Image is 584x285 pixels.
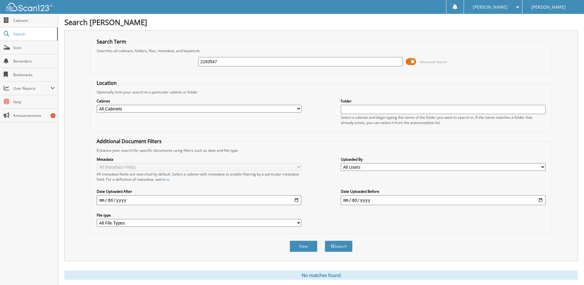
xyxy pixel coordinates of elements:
[97,157,301,162] label: Metadata
[94,89,548,95] div: Optionally limit your search to a particular cabinet or folder
[97,195,301,205] input: start
[64,17,578,27] h1: Search [PERSON_NAME]
[97,98,301,104] label: Cabinet
[290,241,317,252] button: Clear
[341,115,546,125] div: Select a cabinet and begin typing the name of the folder you want to search in. If the name match...
[13,113,55,118] span: Announcements
[13,59,55,64] span: Reminders
[94,48,548,53] div: Searches all cabinets, folders, files, metadata, and keywords
[341,98,546,104] label: Folder
[6,3,52,11] img: scan123-logo-white.svg
[341,189,546,194] label: Date Uploaded Before
[13,31,54,37] span: Search
[13,18,55,23] span: Cabinets
[531,5,566,9] span: [PERSON_NAME]
[94,138,165,145] legend: Additional Document Filters
[13,99,55,105] span: Help
[94,148,548,153] div: Enhance your search for specific documents using filters such as date and file type.
[94,38,129,45] legend: Search Term
[13,86,50,91] span: User Reports
[94,80,120,86] legend: Location
[13,72,55,77] span: Bookmarks
[420,60,447,64] span: Advanced Search
[97,171,301,182] div: All metadata fields are searched by default. Select a cabinet with metadata to enable filtering b...
[97,213,301,218] label: File type
[161,177,169,182] a: here
[341,157,546,162] label: Uploaded By
[13,45,55,50] span: Scan
[473,5,507,9] span: [PERSON_NAME]
[97,189,301,194] label: Date Uploaded After
[325,241,352,252] button: Search
[341,195,546,205] input: end
[64,271,578,280] div: No matches found
[50,113,55,118] div: 1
